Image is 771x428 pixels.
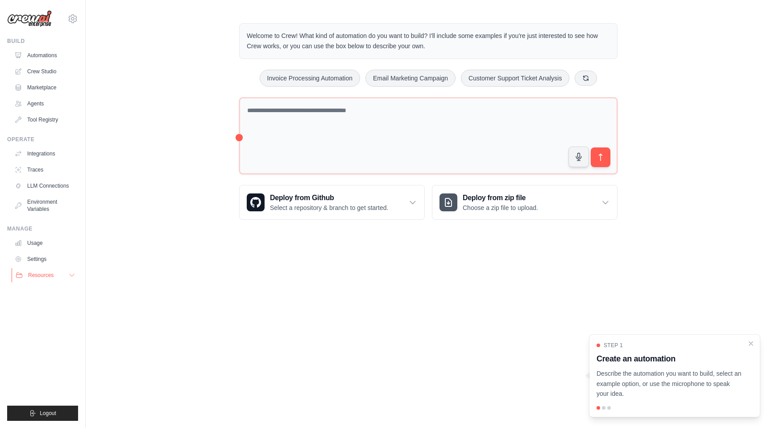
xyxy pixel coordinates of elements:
iframe: Chat Widget [726,385,771,428]
div: Build [7,38,78,45]
div: Operate [7,136,78,143]
span: Step 1 [604,342,623,349]
p: Describe the automation you want to build, select an example option, or use the microphone to spe... [597,369,742,399]
a: Integrations [11,147,78,161]
span: Resources [28,272,54,279]
span: Logout [40,410,56,417]
h3: Create an automation [597,352,742,365]
button: Logout [7,406,78,421]
p: Select a repository & branch to get started. [270,203,388,212]
h3: Deploy from zip file [463,193,538,203]
a: Crew Studio [11,64,78,79]
button: Email Marketing Campaign [365,70,456,87]
div: Manage [7,225,78,232]
img: Logo [7,10,52,27]
a: Usage [11,236,78,250]
a: Settings [11,252,78,266]
p: Welcome to Crew! What kind of automation do you want to build? I'll include some examples if you'... [247,31,610,51]
a: Automations [11,48,78,63]
p: Choose a zip file to upload. [463,203,538,212]
a: Marketplace [11,80,78,95]
a: Traces [11,163,78,177]
button: Close walkthrough [747,340,754,347]
a: Tool Registry [11,113,78,127]
button: Customer Support Ticket Analysis [461,70,569,87]
button: Invoice Processing Automation [260,70,360,87]
a: LLM Connections [11,179,78,193]
a: Agents [11,97,78,111]
button: Resources [12,268,79,282]
a: Environment Variables [11,195,78,216]
h3: Deploy from Github [270,193,388,203]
